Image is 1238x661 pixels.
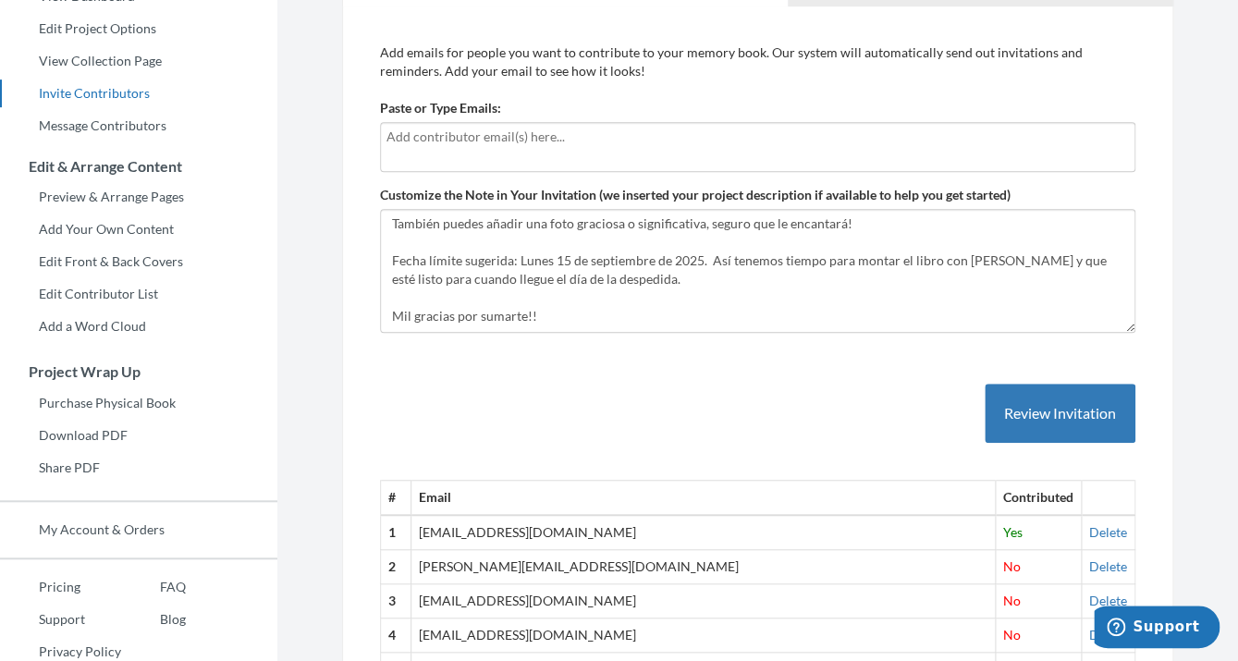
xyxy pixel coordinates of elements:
[1003,593,1021,608] span: No
[380,43,1135,80] p: Add emails for people you want to contribute to your memory book. Our system will automatically s...
[996,481,1082,515] th: Contributed
[1,363,277,380] h3: Project Wrap Up
[1089,524,1127,540] a: Delete
[381,584,411,618] th: 3
[411,550,996,584] td: [PERSON_NAME][EMAIL_ADDRESS][DOMAIN_NAME]
[1089,558,1127,574] a: Delete
[1003,558,1021,574] span: No
[1003,627,1021,643] span: No
[121,573,186,601] a: FAQ
[411,481,996,515] th: Email
[381,550,411,584] th: 2
[381,515,411,549] th: 1
[1089,627,1127,643] a: Delete
[411,584,996,618] td: [EMAIL_ADDRESS][DOMAIN_NAME]
[380,99,501,117] label: Paste or Type Emails:
[380,209,1135,333] textarea: Hola a [PERSON_NAME]@s, Como sabréis, [PERSON_NAME] se jubila dentro de poco, y queremos hacerle ...
[381,481,411,515] th: #
[1089,593,1127,608] a: Delete
[380,186,1011,204] label: Customize the Note in Your Invitation (we inserted your project description if available to help ...
[1094,606,1220,652] iframe: Opens a widget where you can chat to one of our agents
[411,515,996,549] td: [EMAIL_ADDRESS][DOMAIN_NAME]
[411,618,996,653] td: [EMAIL_ADDRESS][DOMAIN_NAME]
[381,618,411,653] th: 4
[1,158,277,175] h3: Edit & Arrange Content
[1003,524,1023,540] span: Yes
[121,606,186,633] a: Blog
[386,127,1129,147] input: Add contributor email(s) here...
[985,384,1135,444] button: Review Invitation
